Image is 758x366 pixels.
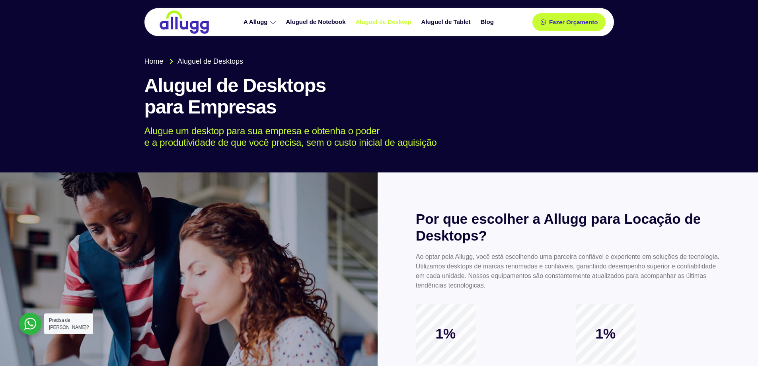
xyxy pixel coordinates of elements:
[718,328,758,366] iframe: Chat Widget
[240,15,282,29] a: A Allugg
[416,211,720,244] h2: Por que escolher a Allugg para Locação de Desktops?
[476,15,499,29] a: Blog
[49,317,89,330] span: Precisa de [PERSON_NAME]?
[144,75,614,118] h1: Aluguel de Desktops para Empresas
[416,325,475,342] span: 1%
[576,325,635,342] span: 1%
[532,13,606,31] a: Fazer Orçamento
[549,19,598,25] span: Fazer Orçamento
[352,15,417,29] a: Aluguel de Desktop
[416,252,720,290] p: Ao optar pela Allugg, você está escolhendo uma parceira confiável e experiente em soluções de tec...
[144,56,164,67] span: Home
[417,15,477,29] a: Aluguel de Tablet
[175,56,243,67] span: Aluguel de Desktops
[282,15,352,29] a: Aluguel de Notebook
[158,10,210,34] img: locação de TI é Allugg
[144,125,602,149] p: Alugue um desktop para sua empresa e obtenha o poder e a produtividade de que você precisa, sem o...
